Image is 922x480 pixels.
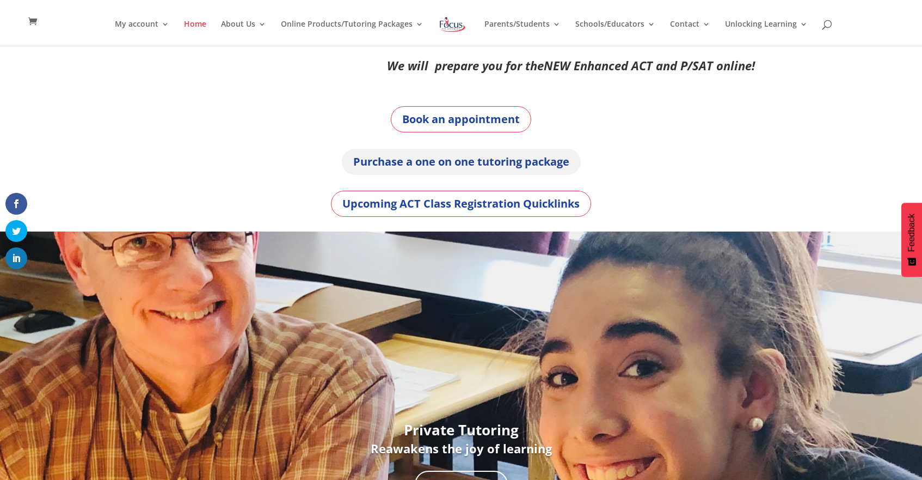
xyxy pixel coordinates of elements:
em: NEW Enhanced ACT and P/SAT online! [544,57,755,74]
a: Book an appointment [391,106,531,132]
img: Focus on Learning [438,15,466,34]
a: My account [115,20,169,46]
button: Feedback - Show survey [901,203,922,277]
a: Online Products/Tutoring Packages [281,20,423,46]
a: Home [184,20,206,46]
em: We will prepare you for the [387,57,544,74]
b: Reawakens the joy of learning [371,440,552,457]
a: Unlocking Learning [725,20,808,46]
a: Parents/Students [484,20,561,46]
a: Schools/Educators [575,20,655,46]
strong: Private Tutoring [404,420,519,440]
a: About Us [221,20,266,46]
a: Purchase a one on one tutoring package [342,149,581,175]
a: Contact [670,20,710,46]
span: Feedback [907,214,917,252]
a: Upcoming ACT Class Registration Quicklinks [331,191,591,217]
